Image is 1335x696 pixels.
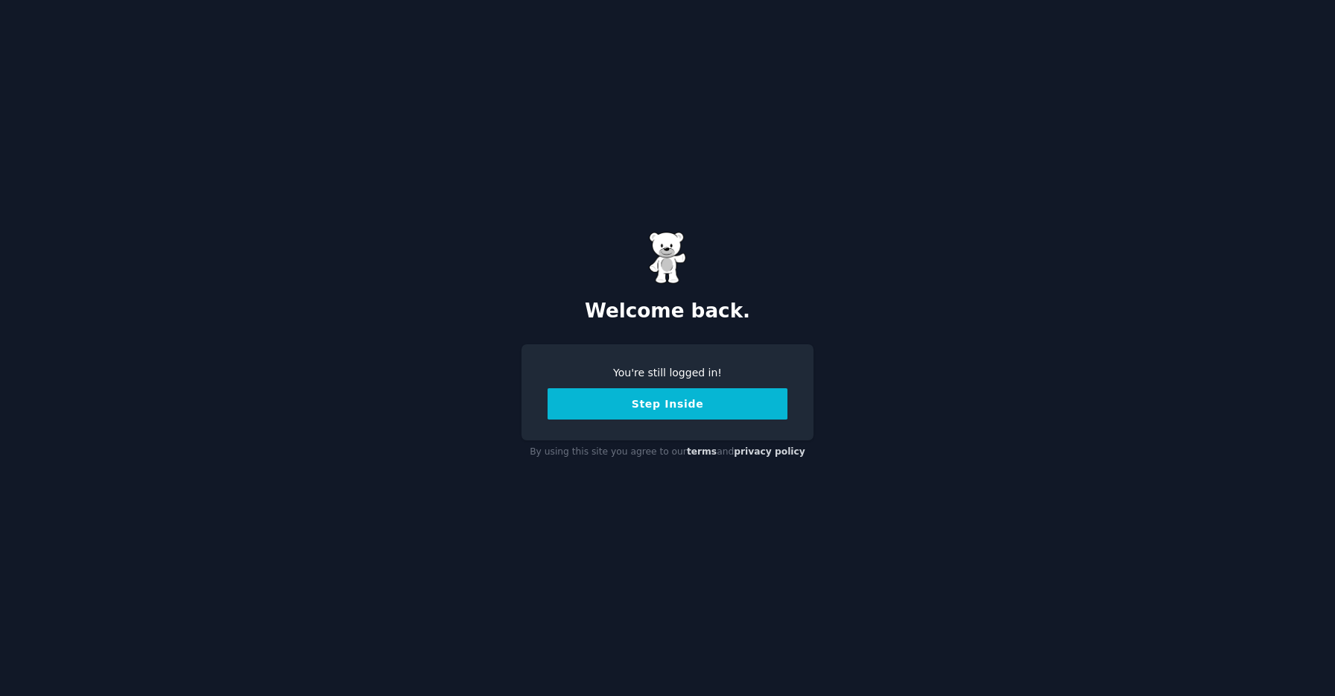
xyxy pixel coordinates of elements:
div: You're still logged in! [548,365,787,381]
h2: Welcome back. [521,300,814,323]
a: privacy policy [734,446,805,457]
img: Gummy Bear [649,232,686,284]
div: By using this site you agree to our and [521,440,814,464]
a: terms [687,446,717,457]
button: Step Inside [548,388,787,420]
a: Step Inside [548,398,787,410]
